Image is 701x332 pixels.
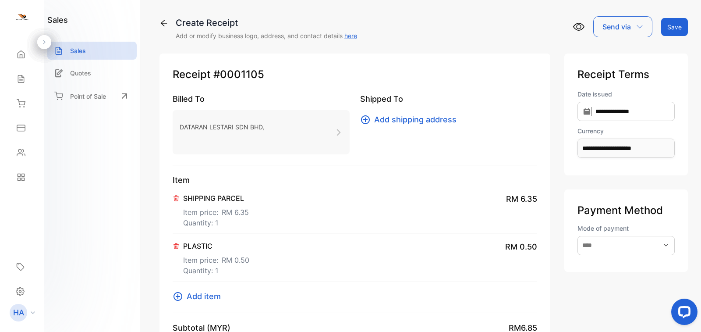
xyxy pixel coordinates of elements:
label: Date issued [577,89,675,99]
p: Sales [70,46,86,55]
p: Receipt Terms [577,67,675,82]
p: Quantity: 1 [183,218,249,228]
p: Add or modify business logo, address, and contact details [176,31,357,40]
div: Create Receipt [176,16,357,29]
button: Add shipping address [360,114,462,125]
p: Send via [602,21,631,32]
p: Quantity: 1 [183,265,249,276]
button: Send via [593,16,652,37]
h1: sales [47,14,68,26]
button: Add item [173,290,226,302]
span: Add item [187,290,221,302]
p: Shipped To [360,93,537,105]
a: Quotes [47,64,137,82]
p: Item price: [183,203,249,218]
label: Currency [577,126,675,136]
span: RM 0.50 [222,255,249,265]
span: RM 6.35 [506,193,537,205]
a: here [344,32,357,39]
p: DATARAN LESTARI SDN BHD, [180,121,264,133]
span: RM 0.50 [505,241,537,253]
label: Mode of payment [577,224,675,233]
img: logo [15,11,28,25]
p: Payment Method [577,203,675,218]
p: Item [173,174,537,186]
p: Item price: [183,251,249,265]
p: HA [13,307,24,318]
p: SHIPPING PARCEL [183,193,249,203]
a: Sales [47,42,137,60]
p: Billed To [173,93,350,105]
p: Point of Sale [70,92,106,101]
a: Point of Sale [47,86,137,106]
p: Receipt [173,67,537,82]
p: Quotes [70,68,91,78]
span: Add shipping address [374,114,457,125]
button: Save [661,18,688,36]
span: #0001105 [213,67,264,82]
span: RM 6.35 [222,207,249,218]
p: PLASTIC [183,241,249,251]
iframe: LiveChat chat widget [664,295,701,332]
